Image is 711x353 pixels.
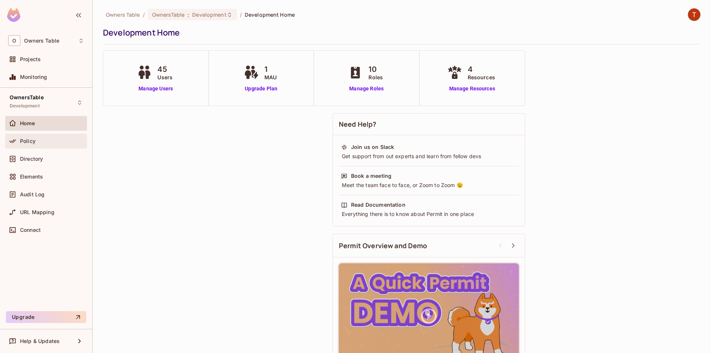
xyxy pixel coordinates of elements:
[7,8,20,22] img: SReyMgAAAABJRU5ErkJggg==
[143,11,145,18] li: /
[468,64,495,75] span: 4
[245,11,295,18] span: Development Home
[240,11,242,18] li: /
[135,85,176,93] a: Manage Users
[20,156,43,162] span: Directory
[20,74,47,80] span: Monitoring
[192,11,226,18] span: Development
[20,192,44,197] span: Audit Log
[346,85,387,93] a: Manage Roles
[339,241,427,250] span: Permit Overview and Demo
[20,120,35,126] span: Home
[264,73,277,81] span: MAU
[152,11,184,18] span: OwnersTable
[468,73,495,81] span: Resources
[351,172,391,180] div: Book a meeting
[6,311,86,323] button: Upgrade
[157,73,173,81] span: Users
[339,120,377,129] span: Need Help?
[10,94,44,100] span: OwnersTable
[341,153,517,160] div: Get support from out experts and learn from fellow devs
[20,138,36,144] span: Policy
[106,11,140,18] span: the active workspace
[368,73,383,81] span: Roles
[24,38,59,44] span: Workspace: Owners Table
[8,35,20,46] span: O
[20,174,43,180] span: Elements
[20,338,60,344] span: Help & Updates
[341,210,517,218] div: Everything there is to know about Permit in one place
[351,201,405,209] div: Read Documentation
[341,182,517,189] div: Meet the team face to face, or Zoom to Zoom 😉
[20,209,54,215] span: URL Mapping
[351,143,394,151] div: Join us on Slack
[103,27,697,38] div: Development Home
[242,85,280,93] a: Upgrade Plan
[20,227,41,233] span: Connect
[10,103,40,109] span: Development
[187,12,190,18] span: :
[264,64,277,75] span: 1
[368,64,383,75] span: 10
[688,9,700,21] img: TableSteaks Development
[445,85,499,93] a: Manage Resources
[20,56,41,62] span: Projects
[157,64,173,75] span: 45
